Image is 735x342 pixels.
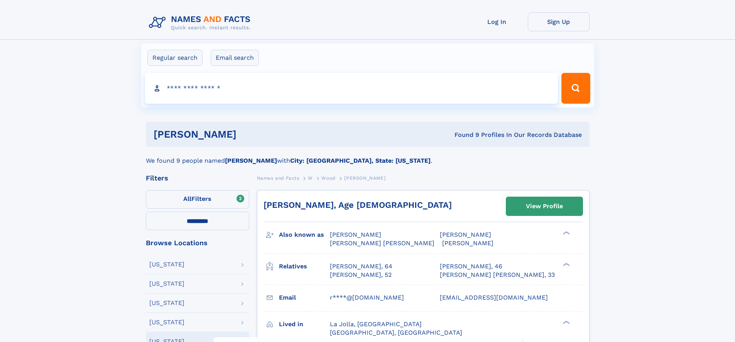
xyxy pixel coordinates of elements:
[279,291,330,304] h3: Email
[344,175,385,181] span: [PERSON_NAME]
[561,262,570,267] div: ❯
[330,320,422,328] span: La Jolla, [GEOGRAPHIC_DATA]
[330,271,392,279] a: [PERSON_NAME], 52
[146,12,257,33] img: Logo Names and Facts
[526,197,563,215] div: View Profile
[345,131,582,139] div: Found 9 Profiles In Our Records Database
[279,318,330,331] h3: Lived in
[308,175,313,181] span: W
[440,262,502,271] a: [PERSON_NAME], 46
[561,320,570,325] div: ❯
[528,12,590,31] a: Sign Up
[506,197,583,216] a: View Profile
[330,231,381,238] span: [PERSON_NAME]
[440,294,548,301] span: [EMAIL_ADDRESS][DOMAIN_NAME]
[146,175,249,182] div: Filters
[264,200,452,210] a: [PERSON_NAME], Age [DEMOGRAPHIC_DATA]
[257,173,299,183] a: Names and Facts
[146,239,249,246] div: Browse Locations
[321,173,335,183] a: Wood
[154,130,346,139] h1: [PERSON_NAME]
[149,281,184,287] div: [US_STATE]
[145,73,558,104] input: search input
[149,319,184,325] div: [US_STATE]
[440,231,491,238] span: [PERSON_NAME]
[146,190,249,209] label: Filters
[279,228,330,241] h3: Also known as
[149,261,184,268] div: [US_STATE]
[308,173,313,183] a: W
[290,157,431,164] b: City: [GEOGRAPHIC_DATA], State: [US_STATE]
[330,329,462,336] span: [GEOGRAPHIC_DATA], [GEOGRAPHIC_DATA]
[211,50,259,66] label: Email search
[440,271,555,279] a: [PERSON_NAME] [PERSON_NAME], 33
[561,231,570,236] div: ❯
[147,50,203,66] label: Regular search
[442,239,493,247] span: [PERSON_NAME]
[330,239,434,247] span: [PERSON_NAME] [PERSON_NAME]
[279,260,330,273] h3: Relatives
[561,73,590,104] button: Search Button
[146,147,590,165] div: We found 9 people named with .
[330,262,392,271] a: [PERSON_NAME], 64
[321,175,335,181] span: Wood
[183,195,191,202] span: All
[149,300,184,306] div: [US_STATE]
[466,12,528,31] a: Log In
[225,157,277,164] b: [PERSON_NAME]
